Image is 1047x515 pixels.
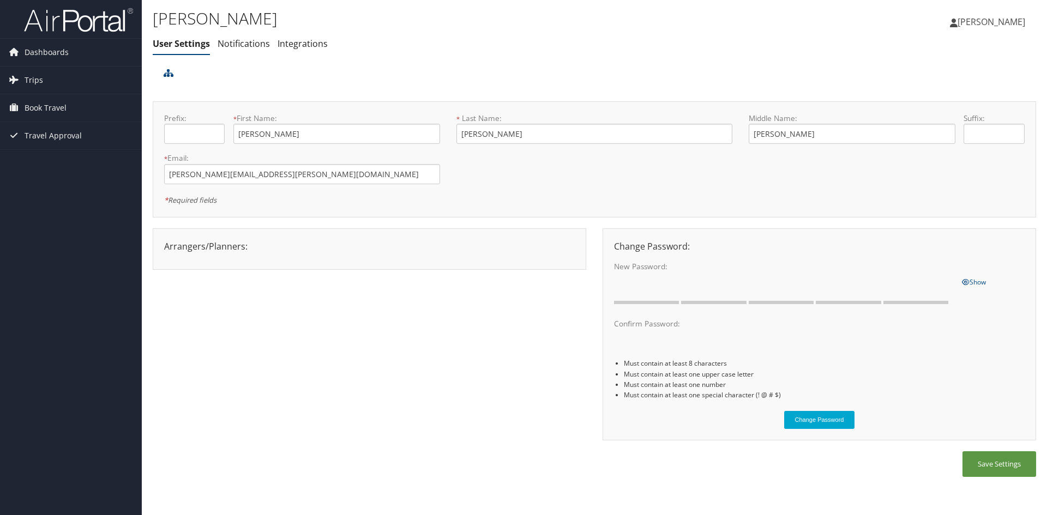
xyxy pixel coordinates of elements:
[153,7,742,30] h1: [PERSON_NAME]
[25,66,43,94] span: Trips
[278,38,328,50] a: Integrations
[624,390,1025,400] li: Must contain at least one special character (! @ # $)
[24,7,133,33] img: airportal-logo.png
[606,240,1033,253] div: Change Password:
[958,16,1025,28] span: [PERSON_NAME]
[962,451,1036,477] button: Save Settings
[156,240,583,253] div: Arrangers/Planners:
[614,318,953,329] label: Confirm Password:
[456,113,732,124] label: Last Name:
[624,358,1025,368] li: Must contain at least 8 characters
[233,113,440,124] label: First Name:
[624,369,1025,379] li: Must contain at least one upper case letter
[950,5,1036,38] a: [PERSON_NAME]
[784,411,855,429] button: Change Password
[749,113,955,124] label: Middle Name:
[164,195,216,205] em: Required fields
[25,122,82,149] span: Travel Approval
[964,113,1024,124] label: Suffix:
[614,261,953,272] label: New Password:
[164,153,440,163] label: Email:
[962,277,986,287] span: Show
[164,113,225,124] label: Prefix:
[962,275,986,287] a: Show
[25,39,69,66] span: Dashboards
[624,379,1025,390] li: Must contain at least one number
[153,38,210,50] a: User Settings
[218,38,270,50] a: Notifications
[25,94,67,122] span: Book Travel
